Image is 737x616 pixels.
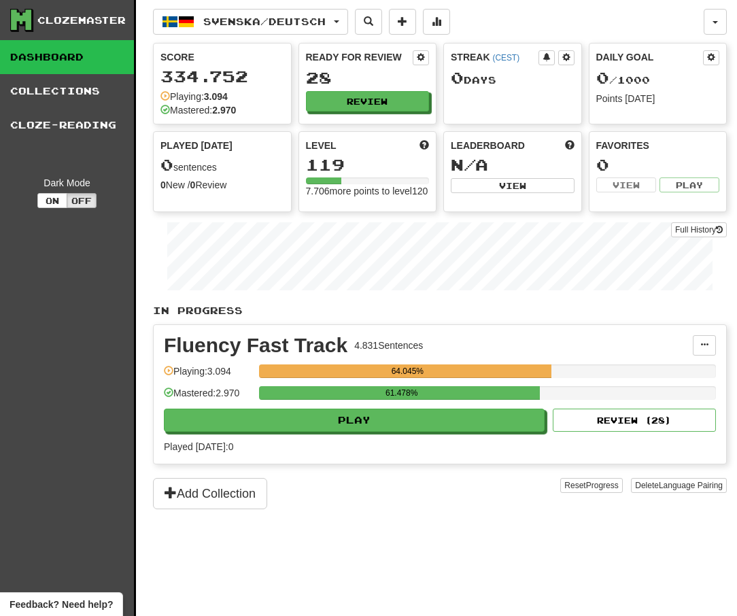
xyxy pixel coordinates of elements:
div: 334.752 [160,68,284,85]
span: Level [306,139,337,152]
span: 0 [160,155,173,174]
button: Review [306,91,430,112]
button: Search sentences [355,9,382,35]
span: / 1000 [596,74,650,86]
button: Play [164,409,545,432]
div: Mastered: 2.970 [164,386,252,409]
div: Clozemaster [37,14,126,27]
div: Points [DATE] [596,92,720,105]
button: Add Collection [153,478,267,509]
button: Add sentence to collection [389,9,416,35]
button: Svenska/Deutsch [153,9,348,35]
span: Played [DATE]: 0 [164,441,233,452]
span: 0 [596,68,609,87]
span: Played [DATE] [160,139,233,152]
div: 4.831 Sentences [354,339,423,352]
span: 0 [451,68,464,87]
span: Language Pairing [659,481,723,490]
div: Fluency Fast Track [164,335,347,356]
div: New / Review [160,178,284,192]
button: DeleteLanguage Pairing [631,478,727,493]
button: View [451,178,575,193]
button: Review (28) [553,409,716,432]
span: Svenska / Deutsch [203,16,326,27]
span: Score more points to level up [419,139,429,152]
strong: 0 [190,179,196,190]
a: Full History [671,222,727,237]
div: 119 [306,156,430,173]
span: Open feedback widget [10,598,113,611]
div: Streak [451,50,538,64]
div: 64.045% [263,364,551,378]
button: More stats [423,9,450,35]
div: Mastered: [160,103,236,117]
div: Daily Goal [596,50,704,65]
div: Playing: [160,90,228,103]
button: ResetProgress [560,478,622,493]
span: This week in points, UTC [565,139,575,152]
p: In Progress [153,304,727,318]
span: N/A [451,155,488,174]
button: View [596,177,656,192]
strong: 0 [160,179,166,190]
div: Ready for Review [306,50,413,64]
span: Leaderboard [451,139,525,152]
strong: 2.970 [212,105,236,116]
div: 28 [306,69,430,86]
button: Off [67,193,97,208]
strong: 3.094 [204,91,228,102]
a: (CEST) [492,53,519,63]
div: 7.706 more points to level 120 [306,184,430,198]
div: sentences [160,156,284,174]
span: Progress [586,481,619,490]
button: Play [659,177,719,192]
div: Day s [451,69,575,87]
div: 0 [596,156,720,173]
div: Favorites [596,139,720,152]
div: Playing: 3.094 [164,364,252,387]
div: Dark Mode [10,176,124,190]
button: On [37,193,67,208]
div: 61.478% [263,386,540,400]
div: Score [160,50,284,64]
